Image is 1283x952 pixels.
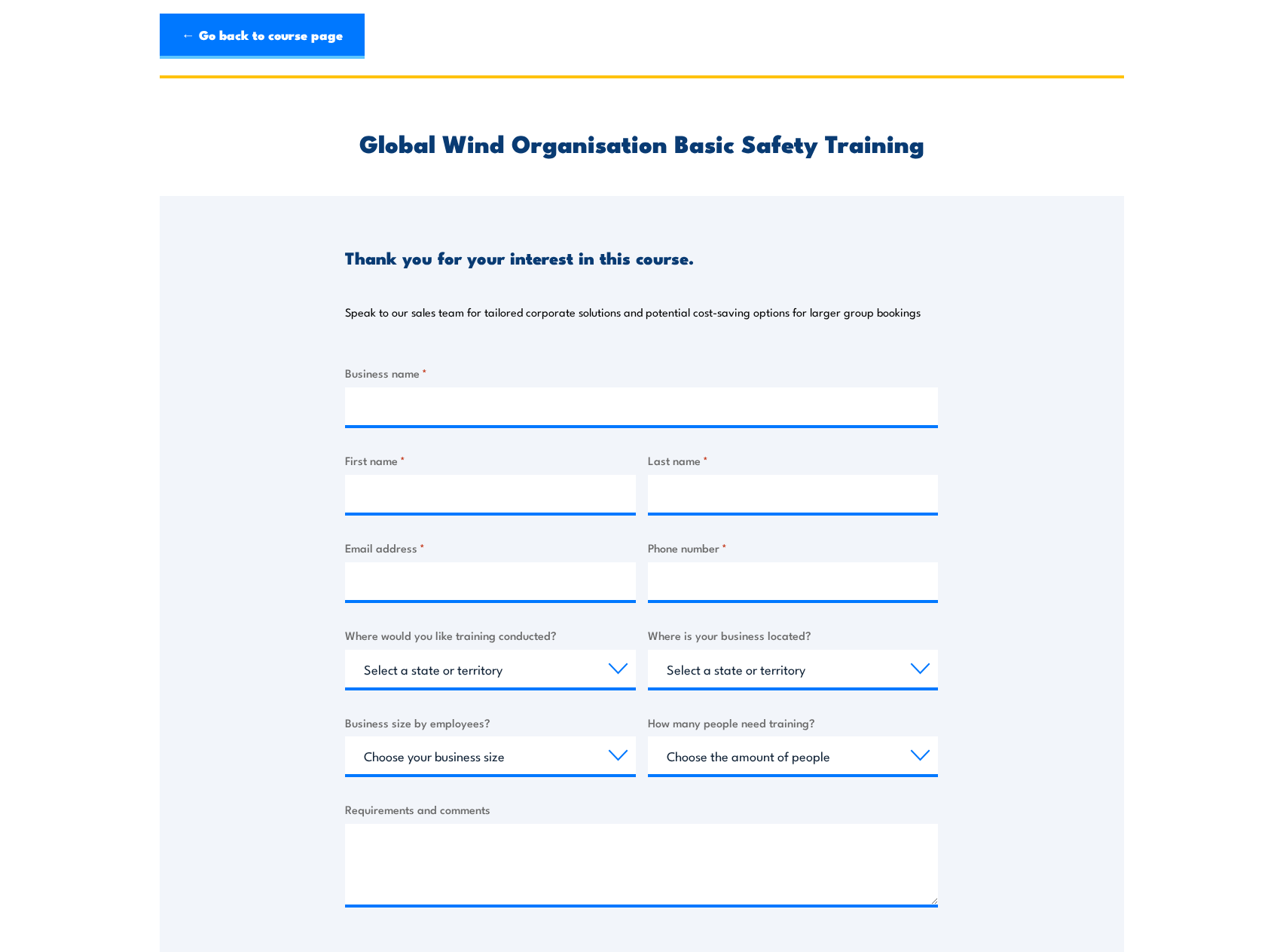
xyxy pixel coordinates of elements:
[648,626,939,644] label: Where is your business located?
[345,305,921,320] p: Speak to our sales team for tailored corporate solutions and potential cost-saving options for la...
[648,452,939,469] label: Last name
[648,714,939,731] label: How many people need training?
[345,800,938,818] label: Requirements and comments
[345,364,938,381] label: Business name
[345,539,636,556] label: Email address
[345,452,636,469] label: First name
[345,714,636,731] label: Business size by employees?
[160,14,365,59] a: ← Go back to course page
[345,249,694,266] h3: Thank you for your interest in this course.
[345,132,938,153] h2: Global Wind Organisation Basic Safety Training
[345,626,636,644] label: Where would you like training conducted?
[648,539,939,556] label: Phone number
